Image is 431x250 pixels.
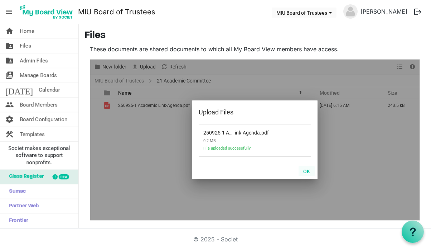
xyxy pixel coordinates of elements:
[5,112,14,127] span: settings
[78,5,155,19] a: MIU Board of Trustees
[5,83,33,97] span: [DATE]
[203,146,279,155] span: File uploaded successfully
[18,3,75,21] img: My Board View Logo
[193,236,238,243] a: © 2025 - Societ
[5,39,14,53] span: folder_shared
[358,4,410,19] a: [PERSON_NAME]
[20,39,31,53] span: Files
[39,83,60,97] span: Calendar
[203,126,260,136] span: 250925-1 Academic Link-Agenda.pdf
[3,145,75,166] span: Societ makes exceptional software to support nonprofits.
[5,98,14,112] span: people
[20,112,67,127] span: Board Configuration
[272,8,336,18] button: MIU Board of Trustees dropdownbutton
[343,4,358,19] img: no-profile-picture.svg
[5,127,14,141] span: construction
[18,3,78,21] a: My Board View Logo
[199,107,289,118] div: Upload Files
[5,68,14,82] span: switch_account
[203,136,279,146] span: 0.2 MB
[59,174,69,179] div: new
[5,24,14,38] span: home
[410,4,425,19] button: logout
[84,30,425,42] h3: Files
[5,214,28,228] span: Frontier
[5,184,26,199] span: Sumac
[5,199,39,213] span: Partner Web
[20,98,58,112] span: Board Members
[90,45,420,53] p: These documents are shared documents to which all My Board View members have access.
[299,166,315,176] button: OK
[20,127,45,141] span: Templates
[20,24,34,38] span: Home
[20,53,48,68] span: Admin Files
[2,5,16,19] span: menu
[20,68,57,82] span: Manage Boards
[5,53,14,68] span: folder_shared
[5,170,44,184] span: Glass Register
